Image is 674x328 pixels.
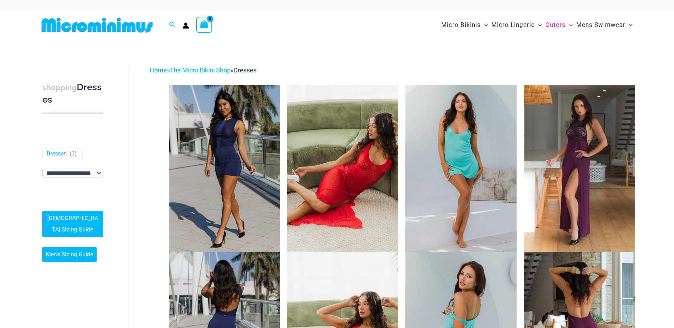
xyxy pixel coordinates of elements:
a: Micro BikinisMenu ToggleMenu Toggle [440,14,490,36]
a: Mens SwimwearMenu ToggleMenu Toggle [575,14,634,36]
a: View Shopping Cart, empty [196,17,212,33]
a: OutersMenu ToggleMenu Toggle [544,14,575,36]
a: Home [150,66,167,74]
span: Menu Toggle [535,16,542,34]
a: Micro LingerieMenu ToggleMenu Toggle [490,14,544,36]
span: Outers [545,16,566,34]
img: Desire Me Navy 5192 Dress 11 [169,85,280,252]
span: ( ) [70,150,77,158]
img: Bahama Breeze Mint 5867 Dress 01 [405,85,517,252]
span: Menu Toggle [481,16,488,34]
a: Men’s Sizing Guide [42,247,97,262]
span: shopping [42,83,77,92]
nav: Site Navigation [438,13,636,37]
span: » » [150,66,257,74]
span: Menu Toggle [566,16,573,34]
a: Search icon link [169,21,176,29]
select: wpc-taxonomy-pa_fabric-type-746009 [42,169,103,177]
img: Sometimes Red 587 Dress 10 [287,85,398,252]
img: Impulse Berry 596 Dress 02 [524,85,635,252]
span: 3 [71,150,75,157]
span: Mens Swimwear [576,16,625,34]
a: The Micro Bikini Shop [170,66,231,74]
span: Menu Toggle [625,16,632,34]
a: [DEMOGRAPHIC_DATA] Sizing Guide [42,211,103,237]
a: Account icon link [183,22,189,29]
img: MM SHOP LOGO FLAT [39,17,156,33]
span: Dresses [233,66,257,74]
span: Micro Lingerie [491,16,535,34]
h3: Dresses [42,81,103,106]
a: Dresses [47,150,66,158]
span: Micro Bikinis [441,16,481,34]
